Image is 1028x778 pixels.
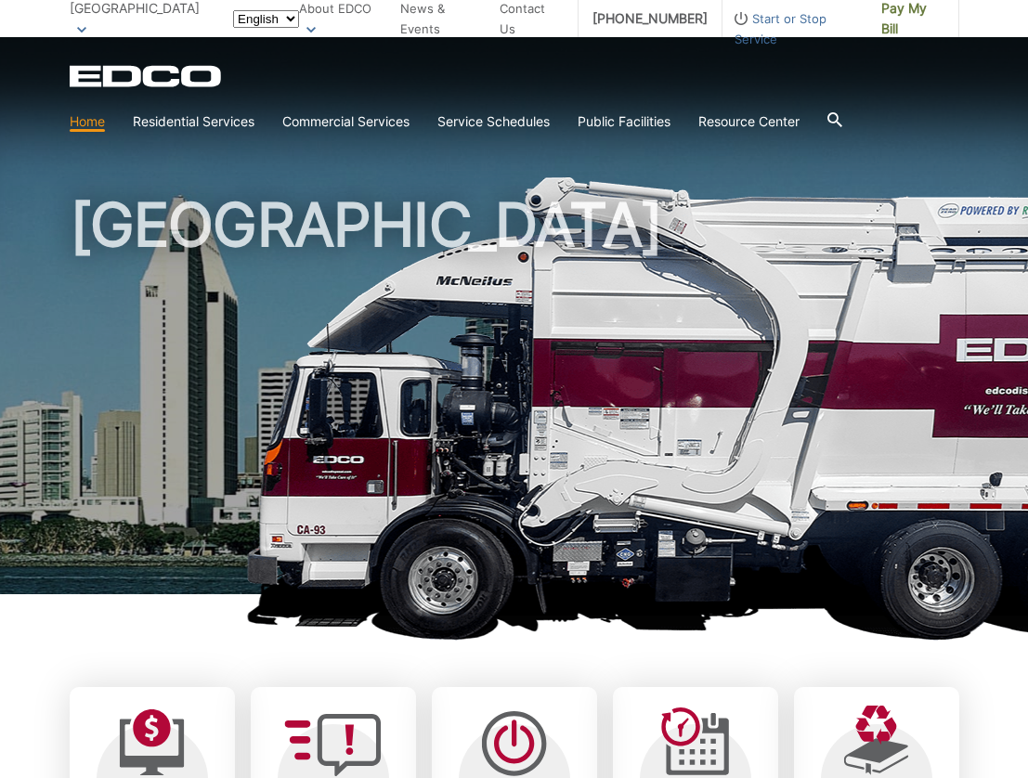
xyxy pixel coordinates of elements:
h1: [GEOGRAPHIC_DATA] [70,195,959,603]
a: Residential Services [133,111,254,132]
a: Commercial Services [282,111,410,132]
a: Resource Center [698,111,800,132]
a: EDCD logo. Return to the homepage. [70,65,224,87]
a: Home [70,111,105,132]
a: Service Schedules [437,111,550,132]
a: Public Facilities [578,111,670,132]
select: Select a language [233,10,299,28]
